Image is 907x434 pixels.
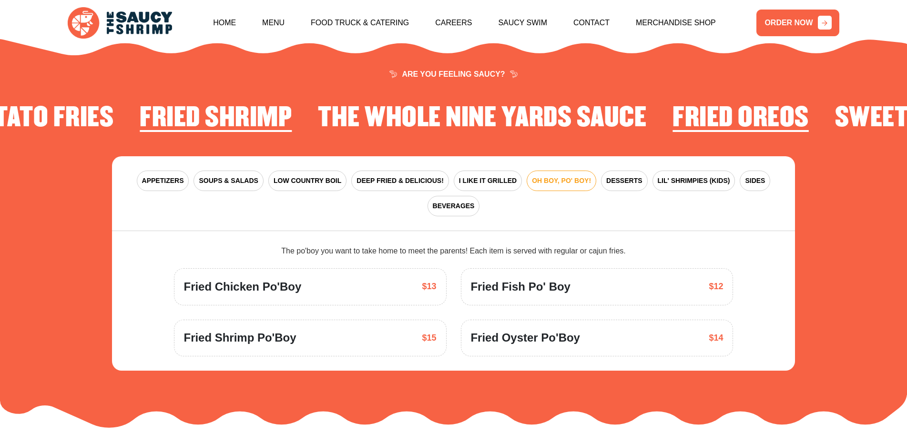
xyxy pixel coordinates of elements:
span: SIDES [745,176,765,186]
li: 3 of 4 [673,103,809,137]
a: Saucy Swim [498,2,547,43]
span: Fried Chicken Po'Boy [183,278,301,295]
span: LOW COUNTRY BOIL [274,176,341,186]
span: Fried Fish Po' Boy [470,278,570,295]
span: ARE YOU FEELING SAUCY? [389,71,517,78]
button: DEEP FRIED & DELICIOUS! [351,171,449,191]
span: APPETIZERS [142,176,184,186]
span: I LIKE IT GRILLED [459,176,517,186]
a: Food Truck & Catering [311,2,409,43]
span: Fried Shrimp Po'Boy [183,329,296,346]
button: I LIKE IT GRILLED [454,171,522,191]
span: DEEP FRIED & DELICIOUS! [357,176,444,186]
li: 1 of 4 [140,103,292,137]
a: ORDER NOW [756,10,839,36]
button: DESSERTS [601,171,647,191]
button: APPETIZERS [137,171,189,191]
a: Home [213,2,236,43]
span: $12 [709,280,723,293]
a: Contact [573,2,610,43]
button: BEVERAGES [428,196,480,216]
a: Menu [262,2,285,43]
a: Careers [435,2,472,43]
button: LOW COUNTRY BOIL [268,171,346,191]
span: $14 [709,332,723,344]
span: $15 [422,332,436,344]
span: OH BOY, PO' BOY! [532,176,591,186]
a: Merchandise Shop [636,2,716,43]
h2: Fried Oreos [673,103,809,133]
span: BEVERAGES [433,201,475,211]
span: DESSERTS [606,176,642,186]
li: 2 of 4 [318,103,646,137]
span: LIL' SHRIMPIES (KIDS) [658,176,730,186]
h2: The Whole Nine Yards Sauce [318,103,646,133]
h2: Fried Shrimp [140,103,292,133]
button: SOUPS & SALADS [194,171,263,191]
button: LIL' SHRIMPIES (KIDS) [652,171,735,191]
img: logo [68,7,173,39]
span: $13 [422,280,436,293]
div: The po'boy you want to take home to meet the parents! Each item is served with regular or cajun f... [174,245,734,257]
span: Fried Oyster Po'Boy [470,329,580,346]
button: SIDES [740,171,770,191]
span: SOUPS & SALADS [199,176,258,186]
button: OH BOY, PO' BOY! [527,171,596,191]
